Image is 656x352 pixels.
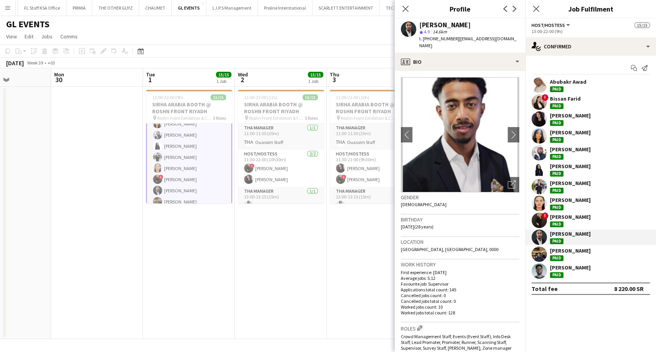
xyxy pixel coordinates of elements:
button: THE OTHER GUYZ [92,0,139,15]
span: ! [250,164,254,168]
span: Week 39 [25,60,45,66]
div: [PERSON_NAME] [550,197,591,203]
div: 1 Job [308,78,323,84]
button: Proline Interntational [258,0,312,15]
div: Total fee [531,285,558,293]
img: Crew avatar or photo [401,77,519,192]
app-job-card: 11:00-22:00 (11h)15/15SIRHA ARABIA BOOTH @ ROSHN FRONT RIYADH Roshn Front Exhibition & Conference... [238,90,324,203]
h3: Profile [395,4,525,14]
h1: GL EVENTS [6,18,50,30]
div: Paid [550,137,563,143]
span: [GEOGRAPHIC_DATA], [GEOGRAPHIC_DATA], 0000 [401,246,498,252]
div: Paid [550,255,563,261]
span: 15/15 [216,72,231,78]
span: Roshn Front Exhibition & Conference Center - [GEOGRAPHIC_DATA] [249,115,305,121]
span: Roshn Front Exhibition & Conference Center - [GEOGRAPHIC_DATA] [341,115,397,121]
div: Bissan Farid [550,95,581,102]
span: ! [342,175,346,179]
a: View [3,31,20,41]
app-card-role: THA Manager1/111:00-11:30 (30m)Ouassim Staff [238,124,324,150]
a: Jobs [38,31,56,41]
span: View [6,33,17,40]
span: ! [159,175,163,179]
span: [DEMOGRAPHIC_DATA] [401,202,447,207]
span: Tue [146,71,155,78]
h3: Location [401,238,519,245]
span: 2 [237,75,248,84]
app-card-role: Host/Hostess2/211:30-22:00 (10h30m)![PERSON_NAME][PERSON_NAME] [238,150,324,187]
div: Paid [550,103,563,109]
span: [DATE] (28 years) [401,224,433,230]
span: Thu [330,71,339,78]
span: 30 [53,75,64,84]
div: [PERSON_NAME] [550,112,591,119]
button: GL EVENTS [172,0,206,15]
div: [PERSON_NAME] [550,180,591,187]
div: [PERSON_NAME] [550,129,591,136]
span: Host/Hostess [531,22,565,28]
button: Host/Hostess [531,22,571,28]
app-card-role: Abubakr Awad!Bissan Farid[PERSON_NAME][PERSON_NAME][PERSON_NAME][PERSON_NAME][PERSON_NAME][PERSON... [146,71,232,221]
span: 5 Roles [305,115,318,121]
div: [PERSON_NAME] [550,230,591,237]
h3: Work history [401,261,519,268]
span: Roshn Front Exhibition & Conference Center - [GEOGRAPHIC_DATA] [157,115,213,121]
h3: Roles [401,324,519,332]
span: 1 [145,75,155,84]
button: CHAUMET [139,0,172,15]
div: [PERSON_NAME] [419,21,471,28]
span: t. [PHONE_NUMBER] [419,36,459,41]
div: 1 Job [216,78,231,84]
div: [PERSON_NAME] [550,264,591,271]
div: Paid [550,120,563,126]
span: Edit [25,33,33,40]
div: [DATE] [6,59,24,67]
div: Paid [550,86,563,92]
app-card-role: THA Manager1/111:00-11:30 (30m)Ouassim Staff [330,124,416,150]
div: Paid [550,171,563,177]
button: TEC EVENTS [380,0,416,15]
span: Comms [60,33,78,40]
div: +03 [48,60,55,66]
app-job-card: 13:00-22:00 (9h)15/15SIRHA ARABIA BOOTH @ ROSHN FRONT RIYADH Roshn Front Exhibition & Conference ... [146,90,232,203]
div: 13:00-22:00 (9h) [531,28,650,34]
span: ! [541,94,548,101]
p: Worked jobs count: 10 [401,304,519,310]
span: 14.6km [431,29,448,35]
span: Wed [238,71,248,78]
span: Crowd Management Staff, Events (Event Staff), Info Desk Staff, Lead Promoter, Promoter, Runner, S... [401,334,512,351]
span: Jobs [41,33,53,40]
span: 13:00-22:00 (9h) [152,94,183,100]
h3: SIRHA ARABIA BOOTH @ ROSHN FRONT RIYADH [238,101,324,115]
a: Edit [22,31,37,41]
h3: SIRHA ARABIA BOOTH @ ROSHN FRONT RIYADH [146,101,232,115]
button: L.I.P.S Management [206,0,258,15]
p: First experience: [DATE] [401,269,519,275]
button: FL Staff KSA Office [18,0,66,15]
h3: Birthday [401,216,519,223]
div: Confirmed [525,37,656,56]
p: Worked jobs total count: 128 [401,310,519,316]
div: [PERSON_NAME] [550,213,591,220]
div: Paid [550,221,563,227]
div: 8 220.00 SR [614,285,644,293]
span: 15/15 [394,94,410,100]
div: Paid [550,188,563,193]
button: SCARLETT ENTERTAINMENT [312,0,380,15]
app-card-role: THA Manager1/113:00-13:15 (15m)[PERSON_NAME] [238,187,324,213]
div: [PERSON_NAME] [550,163,591,170]
div: Abubakr Awad [550,78,586,85]
app-card-role: THA Manager1/113:00-13:15 (15m)[PERSON_NAME] [330,187,416,213]
div: Paid [550,272,563,278]
div: Paid [550,238,563,244]
div: [PERSON_NAME] [550,146,591,153]
div: Open photos pop-in [504,177,519,192]
p: Favourite job: Supervisor [401,281,519,287]
h3: SIRHA ARABIA BOOTH @ ROSHN FRONT RIYADH [330,101,416,115]
span: 4.9 [424,29,430,35]
app-card-role: Host/Hostess2/211:30-21:00 (9h30m)[PERSON_NAME]![PERSON_NAME] [330,150,416,187]
div: Paid [550,154,563,160]
a: Comms [57,31,81,41]
span: 15/15 [211,94,226,100]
